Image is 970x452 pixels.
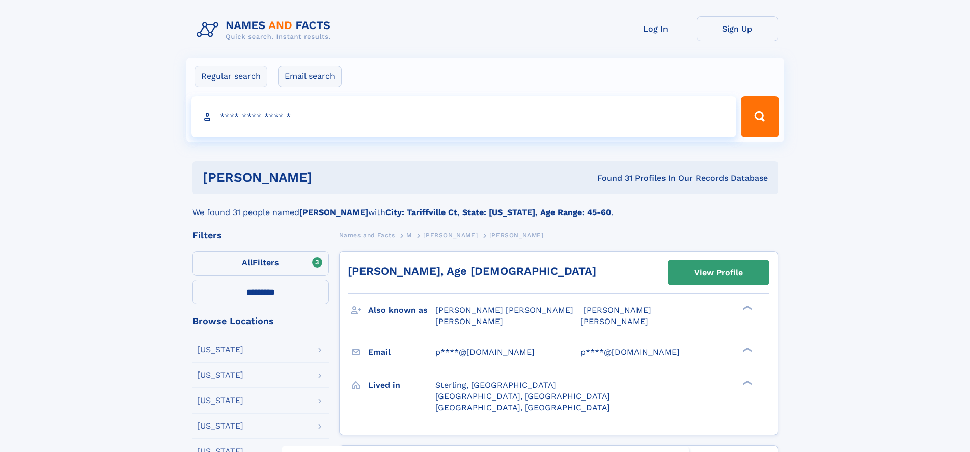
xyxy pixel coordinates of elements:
div: View Profile [694,261,743,284]
span: [GEOGRAPHIC_DATA], [GEOGRAPHIC_DATA] [435,403,610,412]
a: Names and Facts [339,229,395,242]
span: [PERSON_NAME] [584,305,651,315]
a: M [406,229,412,242]
div: [US_STATE] [197,371,243,379]
div: Found 31 Profiles In Our Records Database [455,173,768,184]
span: [PERSON_NAME] [423,232,478,239]
a: [PERSON_NAME] [423,229,478,242]
div: ❯ [740,379,753,386]
label: Email search [278,66,342,87]
b: [PERSON_NAME] [299,207,368,217]
input: search input [191,96,737,137]
span: [PERSON_NAME] [489,232,544,239]
button: Search Button [741,96,779,137]
span: [PERSON_NAME] [580,316,648,326]
b: City: Tariffville Ct, State: [US_STATE], Age Range: 45-60 [385,207,611,217]
a: Log In [615,16,697,41]
label: Filters [192,251,329,276]
div: We found 31 people named with . [192,194,778,219]
a: [PERSON_NAME], Age [DEMOGRAPHIC_DATA] [348,264,596,277]
span: [GEOGRAPHIC_DATA], [GEOGRAPHIC_DATA] [435,391,610,401]
div: [US_STATE] [197,422,243,430]
h3: Lived in [368,377,435,394]
label: Regular search [195,66,267,87]
div: Filters [192,231,329,240]
span: [PERSON_NAME] [435,316,503,326]
span: Sterling, [GEOGRAPHIC_DATA] [435,380,556,390]
img: Logo Names and Facts [192,16,339,44]
span: M [406,232,412,239]
h3: Email [368,343,435,361]
div: ❯ [740,305,753,311]
a: Sign Up [697,16,778,41]
div: ❯ [740,346,753,353]
span: All [242,258,253,268]
span: [PERSON_NAME] [PERSON_NAME] [435,305,573,315]
div: [US_STATE] [197,396,243,405]
h1: [PERSON_NAME] [203,171,455,184]
h3: Also known as [368,302,435,319]
a: View Profile [668,260,769,285]
div: Browse Locations [192,316,329,326]
div: [US_STATE] [197,345,243,354]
